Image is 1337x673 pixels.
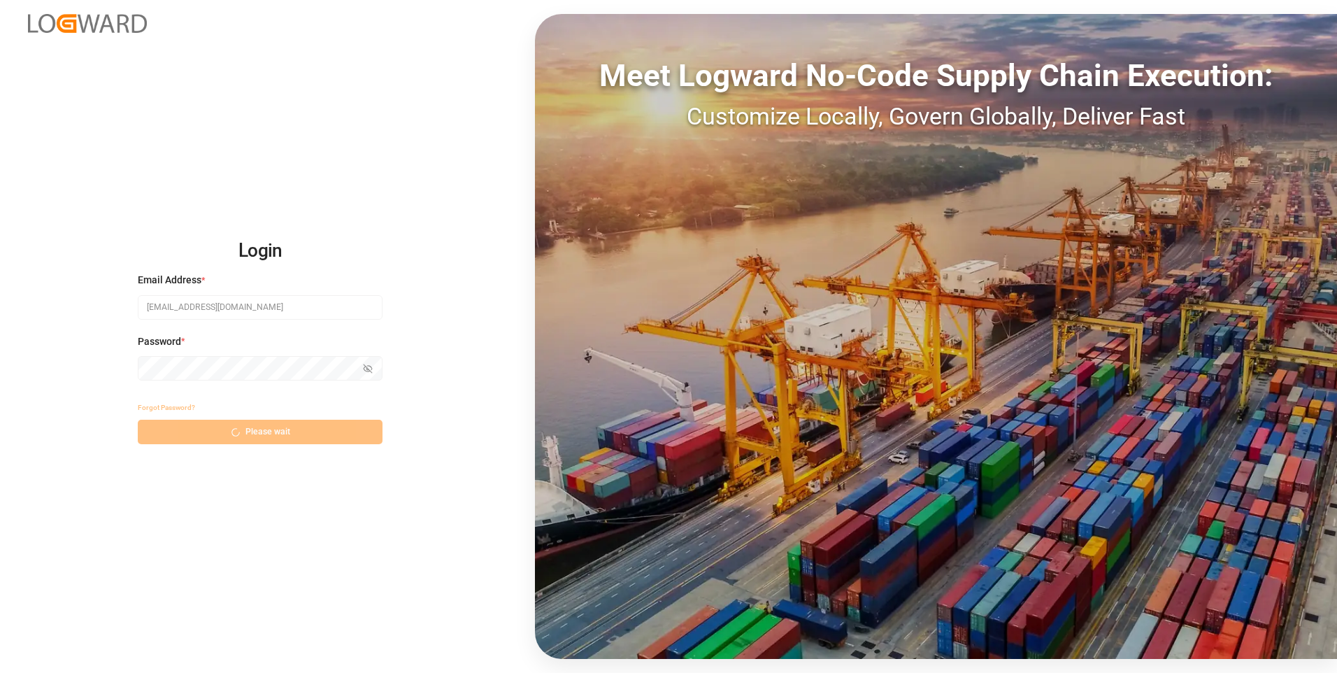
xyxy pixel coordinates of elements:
[535,52,1337,99] div: Meet Logward No-Code Supply Chain Execution:
[28,14,147,33] img: Logward_new_orange.png
[138,229,382,274] h2: Login
[138,334,181,349] span: Password
[138,273,201,288] span: Email Address
[138,295,382,320] input: Enter your email
[535,99,1337,134] div: Customize Locally, Govern Globally, Deliver Fast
